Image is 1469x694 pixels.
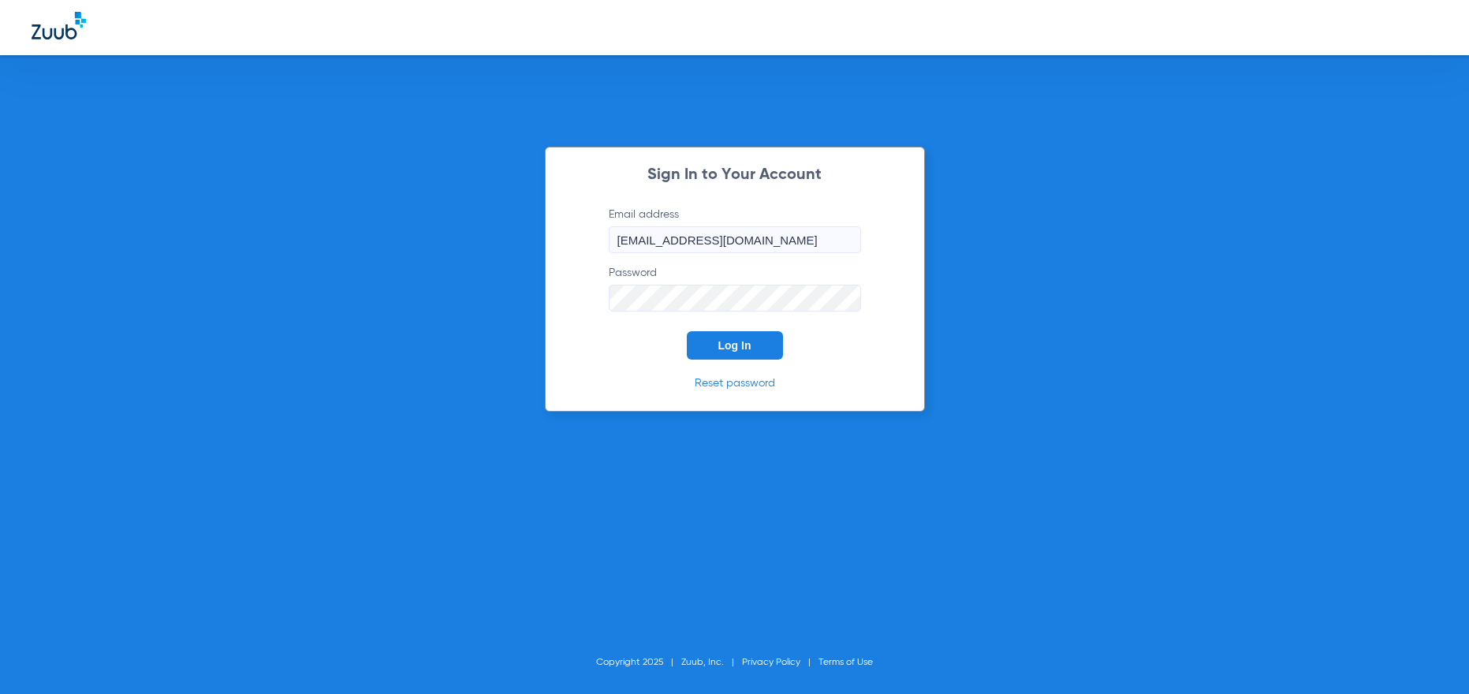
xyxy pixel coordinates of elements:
[609,226,861,253] input: Email address
[687,331,783,360] button: Log In
[742,658,800,667] a: Privacy Policy
[32,12,86,39] img: Zuub Logo
[818,658,873,667] a: Terms of Use
[609,285,861,312] input: Password
[585,167,885,183] h2: Sign In to Your Account
[681,655,742,670] li: Zuub, Inc.
[609,207,861,253] label: Email address
[609,265,861,312] label: Password
[596,655,681,670] li: Copyright 2025
[695,378,775,389] a: Reset password
[718,339,751,352] span: Log In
